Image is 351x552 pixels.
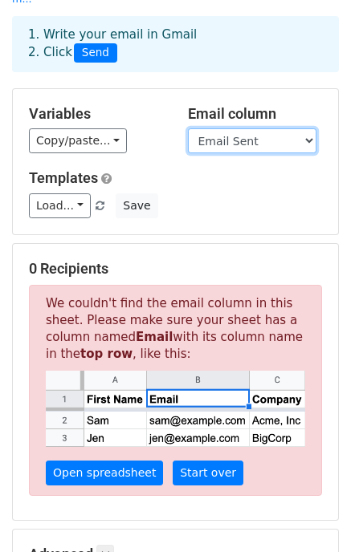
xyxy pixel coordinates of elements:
[29,285,322,495] p: We couldn't find the email column in this sheet. Please make sure your sheet has a column named w...
[29,193,91,218] a: Load...
[116,193,157,218] button: Save
[16,26,335,63] div: 1. Write your email in Gmail 2. Click
[29,105,164,123] h5: Variables
[74,43,117,63] span: Send
[188,105,323,123] h5: Email column
[29,260,322,278] h5: 0 Recipients
[173,461,243,485] a: Start over
[136,330,173,344] strong: Email
[29,169,98,186] a: Templates
[80,347,133,361] strong: top row
[29,128,127,153] a: Copy/paste...
[271,475,351,552] iframe: Chat Widget
[46,371,305,446] img: google_sheets_email_column-fe0440d1484b1afe603fdd0efe349d91248b687ca341fa437c667602712cb9b1.png
[46,461,163,485] a: Open spreadsheet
